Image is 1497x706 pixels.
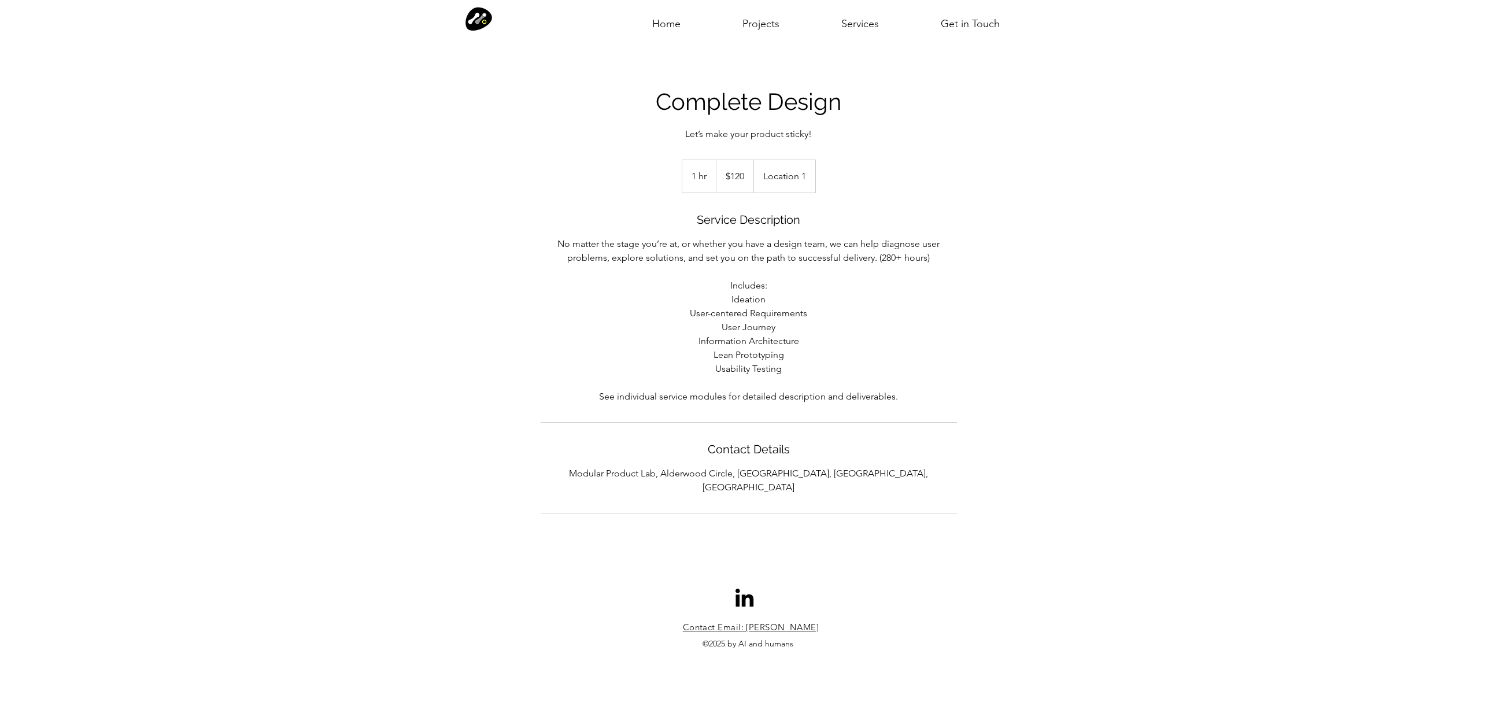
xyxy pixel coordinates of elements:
[811,4,910,33] a: Services
[910,4,1031,33] a: Get in Touch
[541,441,957,457] h2: Contact Details
[731,585,757,611] img: LinkedIn
[936,5,1004,43] p: Get in Touch
[731,585,757,611] ul: Social Bar
[465,6,492,31] img: Modular Logo icon only.png
[738,5,784,43] p: Projects
[703,638,793,649] span: ©2025 by AI and humans
[837,5,884,43] p: Services
[753,160,815,193] span: Location 1
[692,171,707,182] span: 1 hr
[648,5,685,43] p: Home
[622,4,1031,33] nav: Site
[656,127,841,141] p: Let’s make your product sticky!
[541,237,957,404] p: No matter the stage you’re at, or whether you have a design team, we can help diagnose user probl...
[541,212,957,228] h2: Service Description
[712,4,811,33] a: Projects
[541,467,957,494] p: Modular Product Lab, Alderwood Circle, [GEOGRAPHIC_DATA], [GEOGRAPHIC_DATA], [GEOGRAPHIC_DATA]
[683,622,819,633] a: Contact Email: [PERSON_NAME]
[656,86,841,118] h1: Complete Design
[622,4,712,33] a: Home
[716,160,753,193] div: $120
